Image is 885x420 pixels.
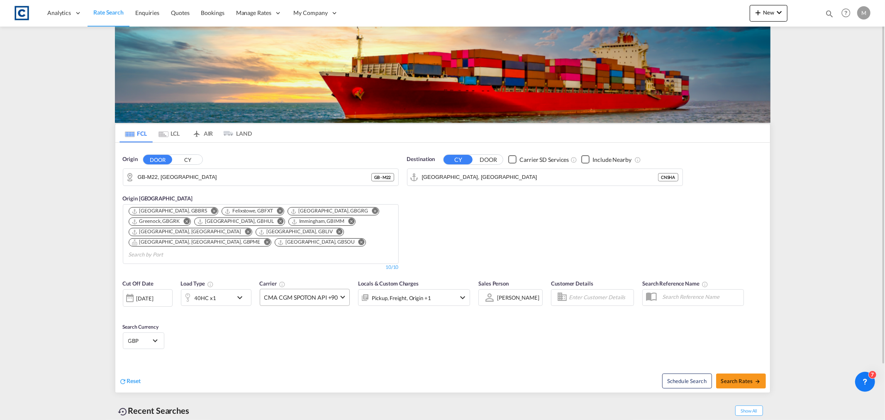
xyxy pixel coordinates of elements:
div: [DATE] [123,289,173,307]
input: Search Reference Name [658,291,744,303]
button: Remove [353,239,366,247]
div: M [857,6,870,20]
button: Remove [343,218,355,226]
div: Press delete to remove this chip. [258,228,334,235]
span: Load Type [181,280,214,287]
md-tab-item: LAND [219,124,252,142]
button: Search Ratesicon-arrow-right [716,374,766,388]
div: Press delete to remove this chip. [132,239,262,246]
button: Remove [239,228,252,237]
div: Recent Searches [115,401,193,420]
span: Sales Person [478,280,509,287]
div: 40HC x1 [195,292,216,304]
span: Enquiries [135,9,159,16]
div: Press delete to remove this chip. [132,228,243,235]
span: Quotes [171,9,189,16]
div: Press delete to remove this chip. [132,208,209,215]
md-icon: The selected Trucker/Carrierwill be displayed in the rate results If the rates are from another f... [279,281,285,288]
span: Reset [127,377,141,384]
span: Search Rates [721,378,761,384]
button: Remove [178,218,190,226]
md-tab-item: FCL [119,124,153,142]
button: icon-plus 400-fgNewicon-chevron-down [750,5,787,22]
span: Customer Details [551,280,593,287]
md-icon: icon-magnify [825,9,834,18]
div: Immingham, GBIMM [291,218,344,225]
div: Greenock, GBGRK [132,218,180,225]
div: Grangemouth, GBGRG [290,208,368,215]
div: Origin DOOR CY GB-M22, ManchesterOrigin [GEOGRAPHIC_DATA] Chips container. Use arrow keys to sele... [115,143,770,393]
div: Liverpool, GBLIV [258,228,333,235]
div: Press delete to remove this chip. [197,218,275,225]
div: CNSHA [658,173,678,181]
md-select: Select Currency: £ GBPUnited Kingdom Pound [127,335,160,347]
md-icon: icon-plus 400-fg [753,7,763,17]
span: Cut Off Date [123,280,154,287]
div: Press delete to remove this chip. [132,218,182,225]
md-icon: Unchecked: Search for CY (Container Yard) services for all selected carriers.Checked : Search for... [570,156,577,163]
input: Search by Port [422,171,658,183]
md-icon: icon-refresh [119,378,127,385]
div: Bristol, GBBRS [132,208,207,215]
span: Search Currency [123,324,159,330]
span: Manage Rates [236,9,271,17]
div: [PERSON_NAME] [497,294,539,301]
md-icon: icon-chevron-down [458,293,468,303]
md-tab-item: LCL [153,124,186,142]
md-icon: icon-arrow-right [755,378,761,384]
span: Rate Search [93,9,124,16]
div: Help [839,6,857,21]
div: Include Nearby [592,156,631,164]
span: GB - M22 [374,174,391,180]
md-icon: icon-chevron-down [774,7,784,17]
md-icon: Unchecked: Ignores neighbouring ports when fetching rates.Checked : Includes neighbouring ports w... [634,156,641,163]
img: LCL+%26+FCL+BACKGROUND.png [115,27,770,123]
button: Remove [366,208,379,216]
div: [DATE] [137,295,154,302]
md-tab-item: AIR [186,124,219,142]
span: Origin [GEOGRAPHIC_DATA] [123,195,193,202]
span: New [753,9,784,16]
md-checkbox: Checkbox No Ink [581,155,631,164]
button: Remove [272,218,285,226]
div: Hull, GBHUL [197,218,274,225]
span: GBP [128,337,151,344]
span: Analytics [47,9,71,17]
div: Carrier SD Services [519,156,569,164]
button: Note: By default Schedule search will only considerorigin ports, destination ports and cut off da... [662,374,712,388]
span: Origin [123,155,138,164]
button: DOOR [143,155,172,164]
div: Pickup Freight Origin Factory Stuffingicon-chevron-down [358,289,470,306]
button: Remove [258,239,271,247]
div: Pickup Freight Origin Factory Stuffing [372,292,431,304]
md-pagination-wrapper: Use the left and right arrow keys to navigate between tabs [119,124,252,142]
div: Press delete to remove this chip. [290,208,370,215]
span: Search Reference Name [642,280,708,287]
div: 40HC x1icon-chevron-down [181,289,251,306]
div: icon-magnify [825,9,834,22]
input: Enter Customer Details [569,291,631,304]
span: CMA CGM SPOTON API +90 [264,293,338,302]
div: Press delete to remove this chip. [278,239,356,246]
button: Remove [331,228,344,237]
md-icon: Your search will be saved by the below given name [702,281,708,288]
div: 10/10 [385,264,399,271]
div: London Gateway Port, GBLGP [132,228,241,235]
md-icon: icon-backup-restore [118,407,128,417]
md-icon: icon-information-outline [207,281,214,288]
span: Locals & Custom Charges [358,280,419,287]
button: Remove [205,208,218,216]
md-input-container: GB-M22, Manchester [123,169,398,186]
input: Search by Door [138,171,372,183]
span: Help [839,6,853,20]
md-input-container: Shanghai, CNSHA [407,169,683,186]
div: Portsmouth, HAM, GBPME [132,239,261,246]
span: My Company [294,9,328,17]
md-icon: icon-chevron-down [235,293,249,303]
div: Southampton, GBSOU [278,239,355,246]
md-select: Sales Person: Michael Childs [496,291,540,303]
div: Felixstowe, GBFXT [224,208,273,215]
button: CY [173,155,202,164]
span: Bookings [201,9,224,16]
